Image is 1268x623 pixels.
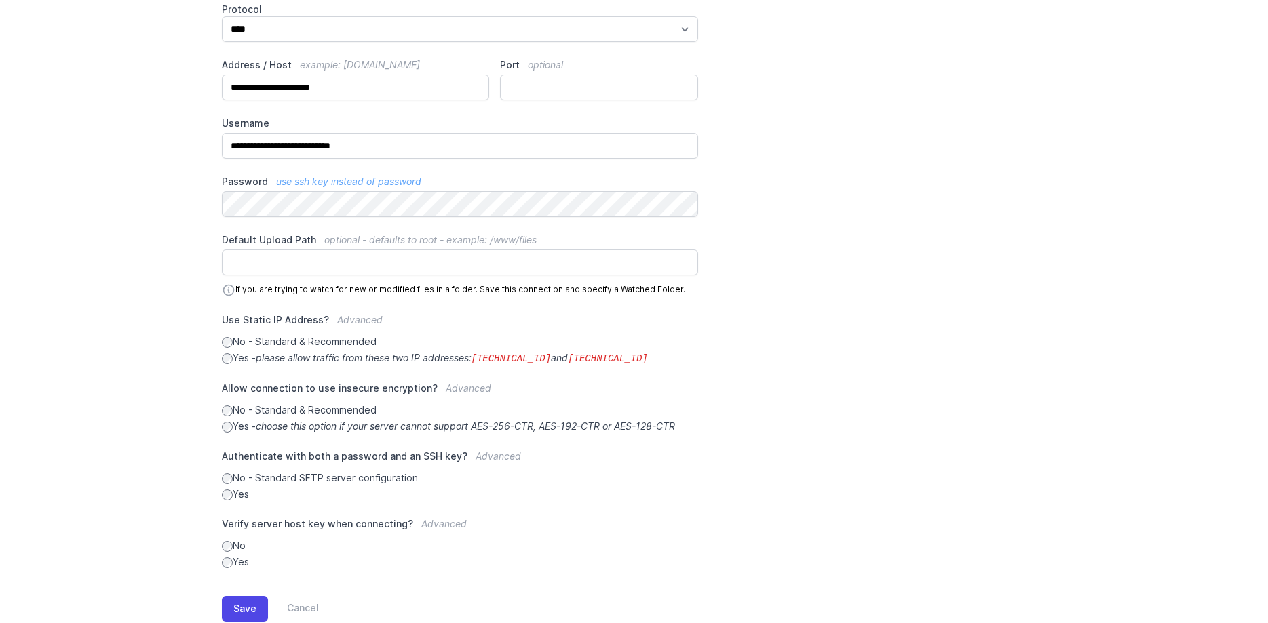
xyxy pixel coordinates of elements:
[268,596,319,622] a: Cancel
[222,473,233,484] input: No - Standard SFTP server configuration
[222,557,233,568] input: Yes
[528,59,563,71] span: optional
[222,275,699,297] p: If you are trying to watch for new or modified files in a folder. Save this connection and specif...
[222,233,699,247] label: Default Upload Path
[337,314,383,325] span: Advanced
[222,489,233,500] input: Yes
[222,487,699,501] label: Yes
[222,353,233,364] input: Yes -please allow traffic from these two IP addresses:[TECHNICAL_ID]and[TECHNICAL_ID]
[222,517,699,539] label: Verify server host key when connecting?
[222,351,699,365] label: Yes -
[222,3,699,16] label: Protocol
[222,313,699,335] label: Use Static IP Address?
[222,449,699,471] label: Authenticate with both a password and an SSH key?
[222,539,699,552] label: No
[222,405,233,416] input: No - Standard & Recommended
[222,335,699,348] label: No - Standard & Recommended
[500,58,698,72] label: Port
[446,382,491,394] span: Advanced
[421,518,467,529] span: Advanced
[256,420,675,432] i: choose this option if your server cannot support AES-256-CTR, AES-192-CTR or AES-128-CTR
[222,403,699,417] label: No - Standard & Recommended
[222,58,490,72] label: Address / Host
[222,422,233,433] input: Yes -choose this option if your server cannot support AES-256-CTR, AES-192-CTR or AES-128-CTR
[222,555,699,569] label: Yes
[222,420,699,433] label: Yes -
[222,175,699,188] label: Password
[472,353,552,364] code: [TECHNICAL_ID]
[222,596,268,622] button: Save
[222,117,699,130] label: Username
[222,541,233,552] input: No
[222,337,233,348] input: No - Standard & Recommended
[568,353,648,364] code: [TECHNICAL_ID]
[1200,555,1252,607] iframe: Drift Widget Chat Controller
[222,471,699,485] label: No - Standard SFTP server configuration
[276,176,421,187] a: use ssh key instead of password
[222,382,699,403] label: Allow connection to use insecure encryption?
[300,59,420,71] span: example: [DOMAIN_NAME]
[324,234,537,245] span: optional - defaults to root - example: /www/files
[476,450,521,462] span: Advanced
[256,352,648,363] i: please allow traffic from these two IP addresses: and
